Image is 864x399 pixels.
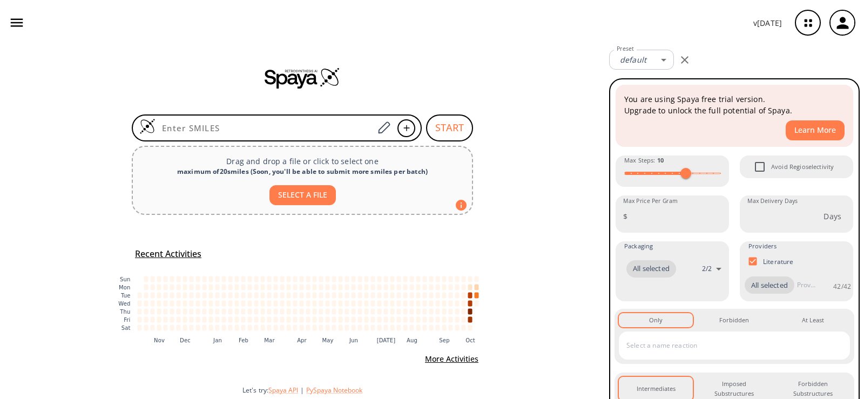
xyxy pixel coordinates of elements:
text: Apr [297,337,307,343]
text: Sat [122,325,131,331]
p: v [DATE] [753,17,782,29]
text: Mar [264,337,275,343]
em: default [620,55,646,65]
label: Max Price Per Gram [623,197,678,205]
p: Days [823,211,841,222]
button: START [426,114,473,141]
input: Provider name [794,276,818,294]
img: Spaya logo [265,67,340,89]
div: At Least [802,315,824,325]
text: Jun [349,337,358,343]
button: Learn More [786,120,845,140]
span: Avoid Regioselectivity [771,162,834,172]
p: 2 / 2 [702,264,712,273]
text: Sep [439,337,449,343]
text: Thu [119,309,130,315]
text: Wed [118,301,130,307]
text: Dec [180,337,191,343]
text: Nov [154,337,165,343]
div: Forbidden Substructures [785,379,841,399]
button: SELECT A FILE [269,185,336,205]
text: May [322,337,333,343]
strong: 10 [657,156,664,164]
span: Providers [748,241,777,251]
p: You are using Spaya free trial version. Upgrade to unlock the full potential of Spaya. [624,93,845,116]
label: Max Delivery Days [747,197,798,205]
text: [DATE] [377,337,396,343]
button: Spaya API [268,386,298,395]
span: Avoid Regioselectivity [748,155,771,178]
p: Literature [763,257,794,266]
div: Imposed Substructures [706,379,762,399]
input: Select a name reaction [624,337,829,354]
label: Preset [617,45,634,53]
span: Packaging [624,241,653,251]
text: Sun [120,276,130,282]
text: Mon [119,285,131,290]
p: 42 / 42 [833,282,851,291]
p: $ [623,211,627,222]
text: Oct [465,337,475,343]
span: | [298,386,306,395]
text: Fri [124,317,130,323]
button: PySpaya Notebook [306,386,362,395]
img: Logo Spaya [139,118,156,134]
input: Enter SMILES [156,123,374,133]
g: y-axis tick label [118,276,130,331]
text: Feb [239,337,248,343]
div: maximum of 20 smiles ( Soon, you'll be able to submit more smiles per batch ) [141,167,463,177]
button: Forbidden [697,313,771,327]
button: Recent Activities [131,245,206,263]
text: Jan [213,337,222,343]
span: Max Steps : [624,155,664,165]
div: Let's try: [242,386,600,395]
text: Aug [407,337,417,343]
div: Forbidden [719,315,749,325]
span: All selected [745,280,794,291]
g: x-axis tick label [154,337,475,343]
h5: Recent Activities [135,248,201,260]
text: Tue [120,293,131,299]
p: Drag and drop a file or click to select one [141,155,463,167]
span: All selected [626,263,676,274]
div: Only [649,315,663,325]
button: More Activities [421,349,483,369]
button: Only [619,313,693,327]
button: At Least [776,313,850,327]
div: Intermediates [637,384,676,394]
g: cell [138,276,479,330]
